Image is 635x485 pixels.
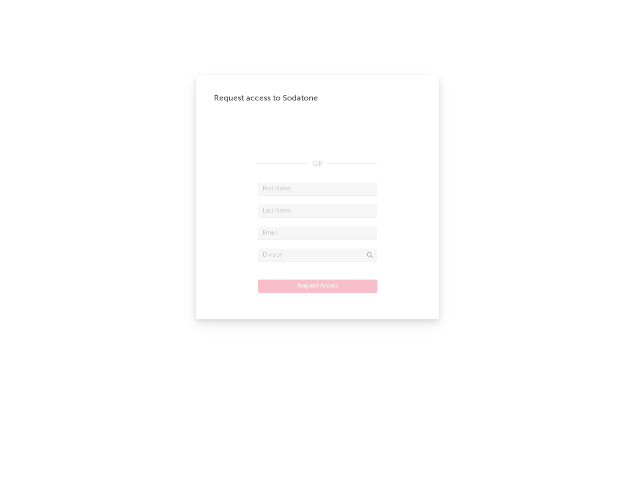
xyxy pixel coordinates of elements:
input: Last Name [258,205,377,218]
input: Email [258,227,377,240]
div: OR [258,159,377,169]
div: Request access to Sodatone [214,93,421,104]
input: Division [258,249,377,262]
input: First Name [258,183,377,196]
button: Request Access [258,280,377,293]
